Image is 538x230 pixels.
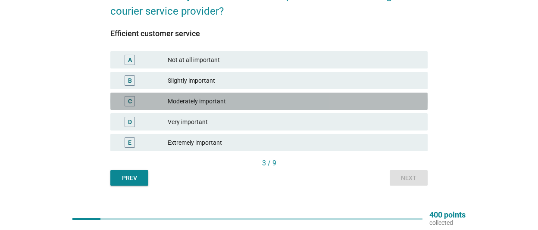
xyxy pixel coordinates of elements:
[110,28,428,39] div: Efficient customer service
[128,118,132,127] div: D
[429,219,466,227] p: collected
[110,158,428,168] div: 3 / 9
[128,97,132,106] div: C
[128,76,132,85] div: B
[168,75,421,86] div: Slightly important
[168,137,421,148] div: Extremely important
[168,117,421,127] div: Very important
[110,170,148,186] button: Prev
[128,56,132,65] div: A
[429,211,466,219] p: 400 points
[168,96,421,106] div: Moderately important
[168,55,421,65] div: Not at all important
[128,138,131,147] div: E
[117,174,141,183] div: Prev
